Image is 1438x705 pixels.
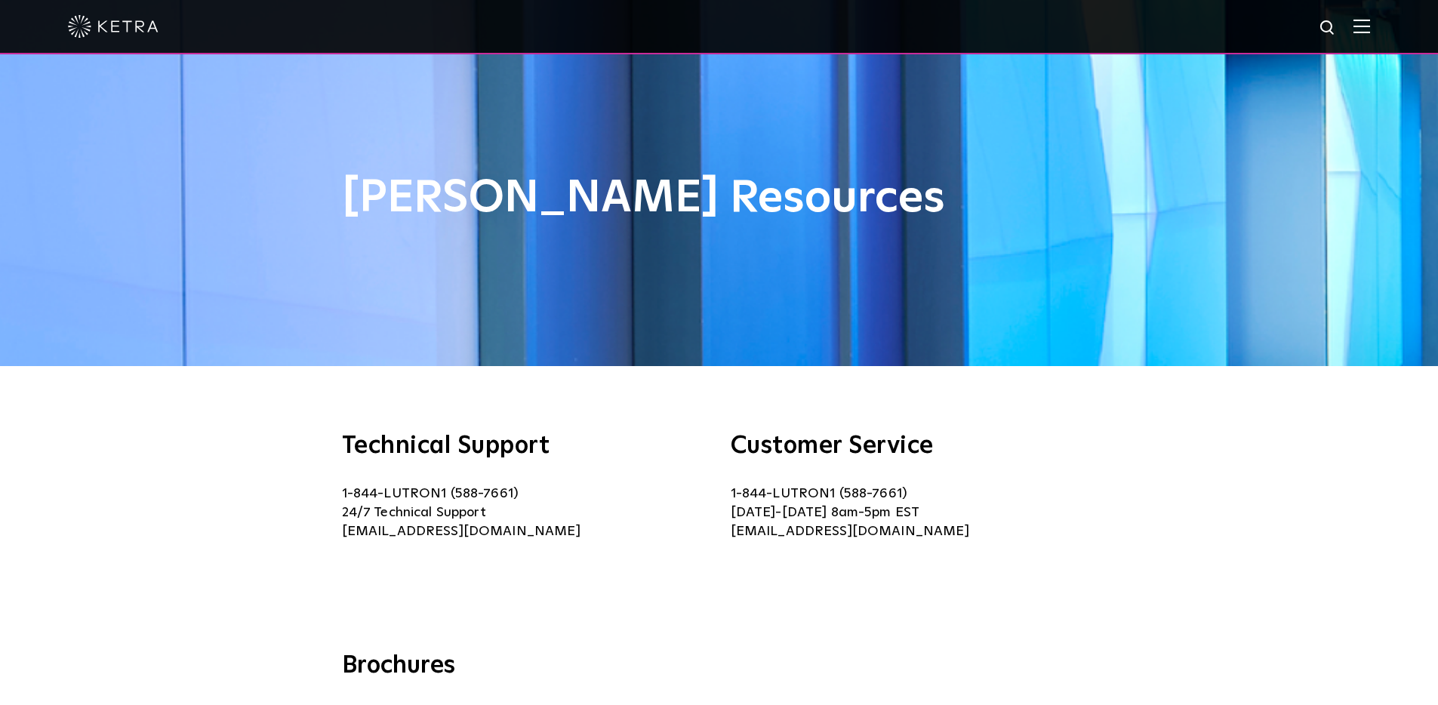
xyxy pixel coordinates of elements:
img: ketra-logo-2019-white [68,15,159,38]
h3: Brochures [342,651,1097,682]
img: Hamburger%20Nav.svg [1353,19,1370,33]
h1: [PERSON_NAME] Resources [342,174,1097,223]
a: [EMAIL_ADDRESS][DOMAIN_NAME] [342,525,580,538]
h3: Customer Service [731,434,1097,458]
p: 1-844-LUTRON1 (588-7661) [DATE]-[DATE] 8am-5pm EST [EMAIL_ADDRESS][DOMAIN_NAME] [731,485,1097,541]
img: search icon [1319,19,1338,38]
h3: Technical Support [342,434,708,458]
p: 1-844-LUTRON1 (588-7661) 24/7 Technical Support [342,485,708,541]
